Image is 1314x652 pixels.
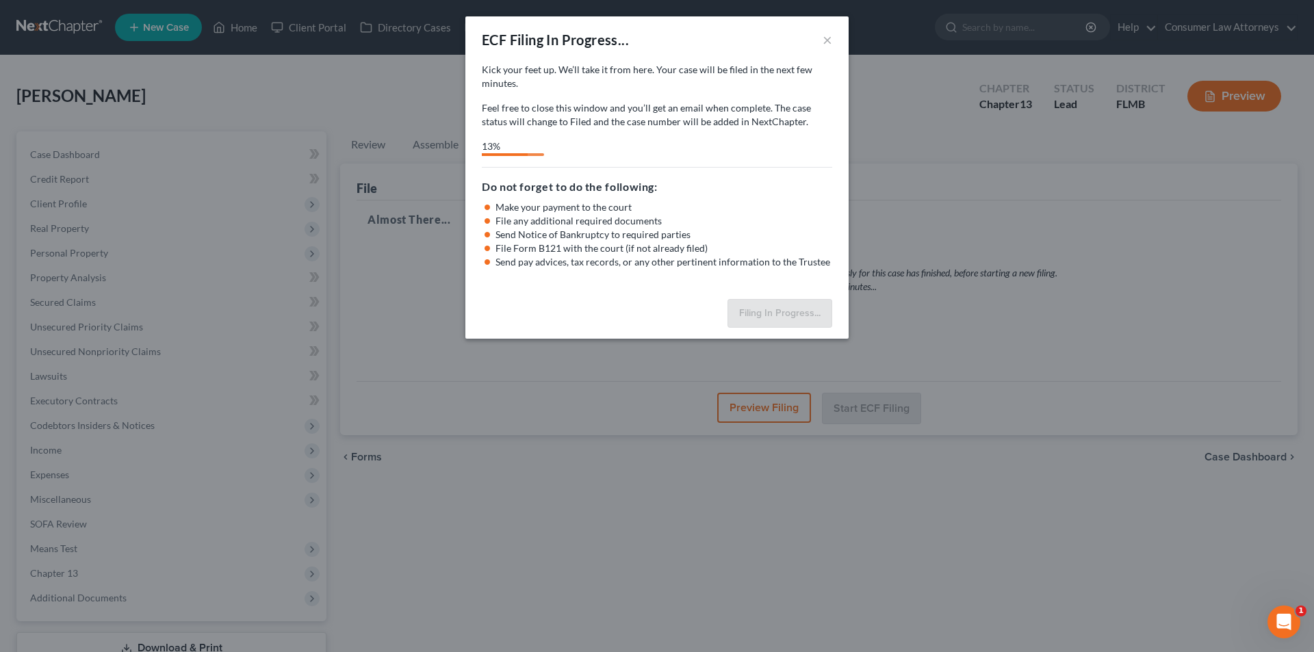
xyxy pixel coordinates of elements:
li: Send pay advices, tax records, or any other pertinent information to the Trustee [495,255,832,269]
button: Filing In Progress... [727,299,832,328]
div: ECF Filing In Progress... [482,30,629,49]
li: Send Notice of Bankruptcy to required parties [495,228,832,242]
li: Make your payment to the court [495,200,832,214]
div: 13% [482,140,528,153]
iframe: Intercom live chat [1267,605,1300,638]
button: × [823,31,832,48]
h5: Do not forget to do the following: [482,179,832,195]
li: File Form B121 with the court (if not already filed) [495,242,832,255]
p: Kick your feet up. We’ll take it from here. Your case will be filed in the next few minutes. [482,63,832,90]
li: File any additional required documents [495,214,832,228]
span: 1 [1296,605,1306,616]
p: Feel free to close this window and you’ll get an email when complete. The case status will change... [482,101,832,129]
